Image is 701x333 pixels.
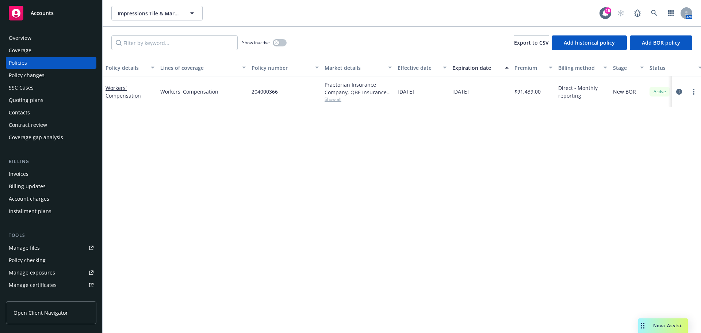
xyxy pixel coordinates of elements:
button: Policy number [249,59,322,76]
div: 15 [605,7,611,14]
a: Invoices [6,168,96,180]
div: Policies [9,57,27,69]
a: Search [647,6,662,20]
div: Stage [613,64,636,72]
button: Stage [610,59,647,76]
div: Market details [325,64,384,72]
button: Policy details [103,59,157,76]
div: Expiration date [452,64,501,72]
div: Policy details [106,64,146,72]
button: Expiration date [449,59,512,76]
a: Manage claims [6,292,96,303]
span: New BOR [613,88,636,95]
div: Manage certificates [9,279,57,291]
div: Status [650,64,694,72]
a: Policies [6,57,96,69]
div: Manage exposures [9,267,55,279]
div: Policy checking [9,254,46,266]
div: Quoting plans [9,94,43,106]
span: Impressions Tile & Marble LLC [118,10,181,17]
div: Billing [6,158,96,165]
span: 204000366 [252,88,278,95]
a: Account charges [6,193,96,205]
div: Premium [514,64,544,72]
div: Installment plans [9,205,51,217]
div: Contract review [9,119,47,131]
div: Contacts [9,107,30,118]
button: Premium [512,59,555,76]
div: Manage files [9,242,40,254]
div: Manage claims [9,292,46,303]
a: Policy changes [6,69,96,81]
div: Policy number [252,64,311,72]
span: Show inactive [242,39,270,46]
a: Switch app [664,6,678,20]
div: Drag to move [638,318,647,333]
a: Coverage gap analysis [6,132,96,143]
a: Workers' Compensation [160,88,246,95]
a: Manage certificates [6,279,96,291]
div: Coverage [9,45,31,56]
div: Overview [9,32,31,44]
button: Export to CSV [514,35,549,50]
span: Nova Assist [653,322,682,329]
a: Manage exposures [6,267,96,279]
button: Impressions Tile & Marble LLC [111,6,203,20]
span: Show all [325,96,392,102]
div: Billing updates [9,181,46,192]
button: Nova Assist [638,318,688,333]
span: Accounts [31,10,54,16]
a: SSC Cases [6,82,96,94]
a: Accounts [6,3,96,23]
span: Add historical policy [564,39,615,46]
span: [DATE] [452,88,469,95]
span: Direct - Monthly reporting [558,84,607,99]
a: Coverage [6,45,96,56]
div: Lines of coverage [160,64,238,72]
button: Add historical policy [552,35,627,50]
button: Effective date [395,59,449,76]
div: Coverage gap analysis [9,132,63,143]
span: Export to CSV [514,39,549,46]
a: circleInformation [675,87,683,96]
div: SSC Cases [9,82,34,94]
button: Market details [322,59,395,76]
button: Add BOR policy [630,35,692,50]
a: Billing updates [6,181,96,192]
div: Account charges [9,193,49,205]
a: Manage files [6,242,96,254]
span: $91,439.00 [514,88,541,95]
a: Contacts [6,107,96,118]
div: Invoices [9,168,28,180]
span: Add BOR policy [642,39,680,46]
a: more [689,87,698,96]
div: Tools [6,232,96,239]
a: Start snowing [613,6,628,20]
span: [DATE] [398,88,414,95]
a: Overview [6,32,96,44]
a: Quoting plans [6,94,96,106]
div: Billing method [558,64,599,72]
a: Workers' Compensation [106,84,141,99]
button: Lines of coverage [157,59,249,76]
span: Active [652,88,667,95]
div: Effective date [398,64,438,72]
a: Report a Bug [630,6,645,20]
a: Policy checking [6,254,96,266]
span: Open Client Navigator [14,309,68,317]
div: Policy changes [9,69,45,81]
a: Installment plans [6,205,96,217]
button: Billing method [555,59,610,76]
a: Contract review [6,119,96,131]
div: Praetorian Insurance Company, QBE Insurance Group, Foresight Insurance [325,81,392,96]
input: Filter by keyword... [111,35,238,50]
